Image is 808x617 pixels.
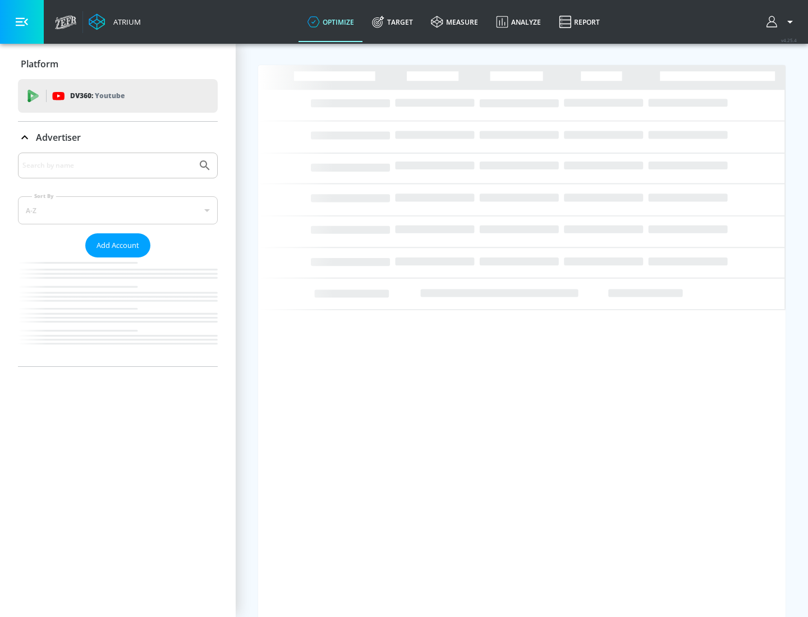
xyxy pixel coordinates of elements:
nav: list of Advertiser [18,257,218,366]
a: Analyze [487,2,550,42]
p: DV360: [70,90,125,102]
div: Advertiser [18,122,218,153]
div: Atrium [109,17,141,27]
a: Report [550,2,609,42]
a: Target [363,2,422,42]
span: Add Account [97,239,139,252]
input: Search by name [22,158,192,173]
button: Add Account [85,233,150,257]
div: Advertiser [18,153,218,366]
p: Platform [21,58,58,70]
label: Sort By [32,192,56,200]
span: v 4.25.4 [781,37,797,43]
div: A-Z [18,196,218,224]
p: Youtube [95,90,125,102]
a: optimize [299,2,363,42]
div: Platform [18,48,218,80]
div: DV360: Youtube [18,79,218,113]
a: Atrium [89,13,141,30]
a: measure [422,2,487,42]
p: Advertiser [36,131,81,144]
